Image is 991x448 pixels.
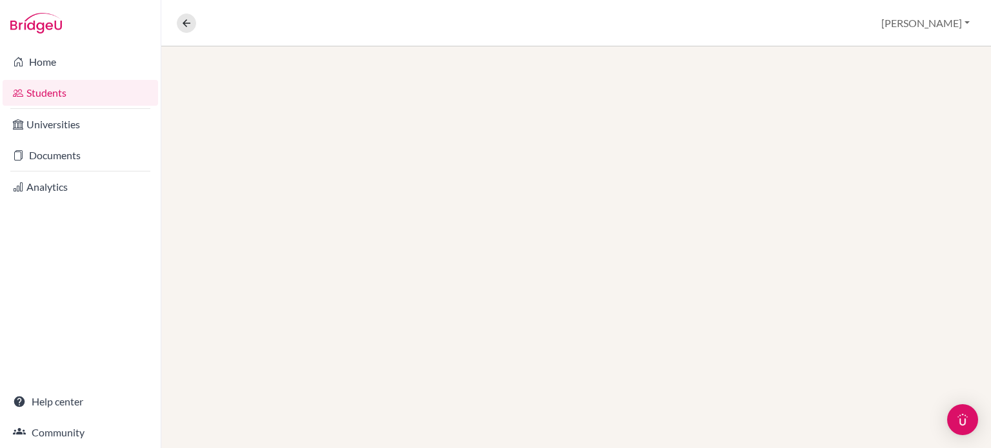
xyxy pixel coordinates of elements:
[876,11,976,35] button: [PERSON_NAME]
[947,404,978,435] div: Open Intercom Messenger
[3,80,158,106] a: Students
[10,13,62,34] img: Bridge-U
[3,49,158,75] a: Home
[3,389,158,414] a: Help center
[3,112,158,137] a: Universities
[3,174,158,200] a: Analytics
[3,420,158,445] a: Community
[3,142,158,168] a: Documents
